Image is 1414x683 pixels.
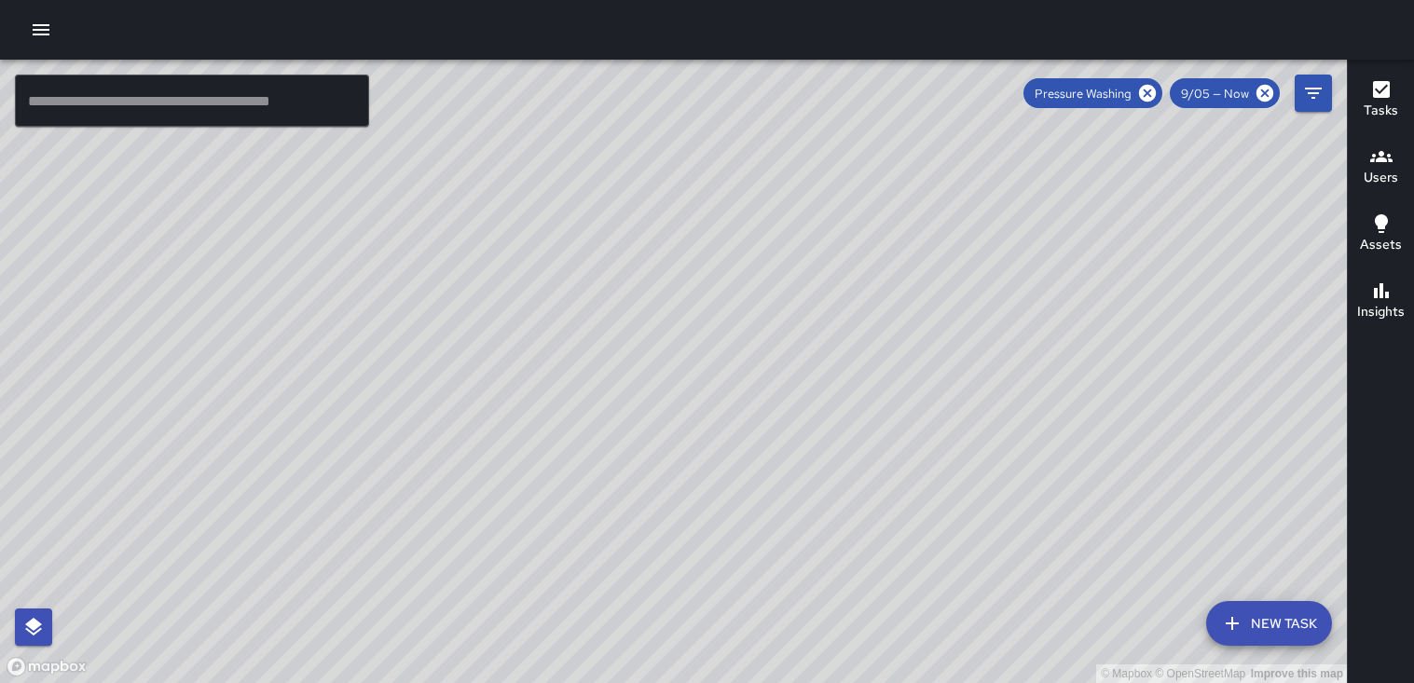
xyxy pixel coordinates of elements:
[1364,168,1398,188] h6: Users
[1364,101,1398,121] h6: Tasks
[1023,86,1143,102] span: Pressure Washing
[1348,201,1414,268] button: Assets
[1206,601,1332,646] button: New Task
[1295,75,1332,112] button: Filters
[1170,86,1260,102] span: 9/05 — Now
[1348,268,1414,335] button: Insights
[1357,302,1405,322] h6: Insights
[1348,67,1414,134] button: Tasks
[1170,78,1280,108] div: 9/05 — Now
[1023,78,1162,108] div: Pressure Washing
[1360,235,1402,255] h6: Assets
[1348,134,1414,201] button: Users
